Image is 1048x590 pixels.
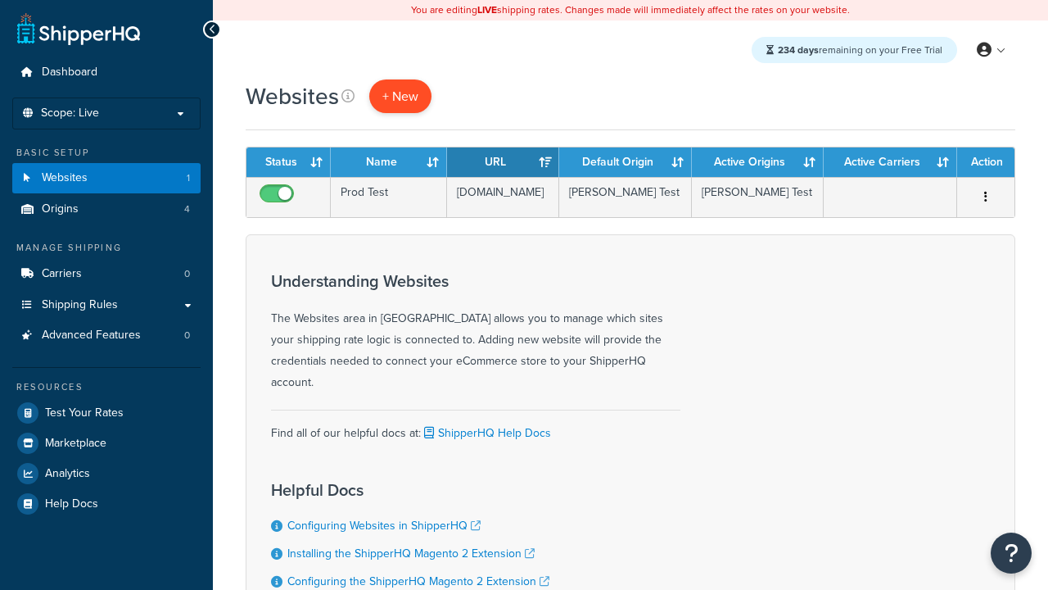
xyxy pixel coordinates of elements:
[447,177,559,217] td: [DOMAIN_NAME]
[382,87,418,106] span: + New
[246,147,331,177] th: Status: activate to sort column ascending
[12,194,201,225] a: Origins 4
[42,66,97,79] span: Dashboard
[42,298,118,312] span: Shipping Rules
[42,267,82,281] span: Carriers
[271,272,680,393] div: The Websites area in [GEOGRAPHIC_DATA] allows you to manage which sites your shipping rate logic ...
[12,163,201,193] li: Websites
[45,467,90,481] span: Analytics
[287,573,549,590] a: Configuring the ShipperHQ Magento 2 Extension
[692,147,824,177] th: Active Origins: activate to sort column ascending
[12,429,201,458] a: Marketplace
[184,329,190,343] span: 0
[12,241,201,255] div: Manage Shipping
[12,194,201,225] li: Origins
[12,398,201,428] a: Test Your Rates
[778,43,819,57] strong: 234 days
[12,320,201,351] li: Advanced Features
[17,12,140,45] a: ShipperHQ Home
[421,424,551,442] a: ShipperHQ Help Docs
[271,481,566,499] h3: Helpful Docs
[692,177,824,217] td: [PERSON_NAME] Test
[477,2,497,17] b: LIVE
[12,290,201,320] a: Shipping Rules
[559,147,691,177] th: Default Origin: activate to sort column ascending
[447,147,559,177] th: URL: activate to sort column ascending
[42,171,88,185] span: Websites
[42,329,141,343] span: Advanced Features
[12,146,201,160] div: Basic Setup
[42,202,79,216] span: Origins
[12,459,201,488] a: Analytics
[45,497,98,511] span: Help Docs
[271,272,680,290] h3: Understanding Websites
[45,437,106,451] span: Marketplace
[287,517,481,534] a: Configuring Websites in ShipperHQ
[12,320,201,351] a: Advanced Features 0
[331,177,447,217] td: Prod Test
[12,163,201,193] a: Websites 1
[752,37,957,63] div: remaining on your Free Trial
[331,147,447,177] th: Name: activate to sort column ascending
[559,177,691,217] td: [PERSON_NAME] Test
[287,545,535,562] a: Installing the ShipperHQ Magento 2 Extension
[271,410,680,444] div: Find all of our helpful docs at:
[957,147,1014,177] th: Action
[991,533,1032,574] button: Open Resource Center
[12,259,201,289] li: Carriers
[184,267,190,281] span: 0
[45,406,124,420] span: Test Your Rates
[184,202,190,216] span: 4
[12,380,201,394] div: Resources
[12,489,201,519] a: Help Docs
[41,107,99,120] span: Scope: Live
[369,79,431,113] a: + New
[187,171,190,185] span: 1
[12,57,201,88] a: Dashboard
[824,147,957,177] th: Active Carriers: activate to sort column ascending
[12,259,201,289] a: Carriers 0
[246,80,339,112] h1: Websites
